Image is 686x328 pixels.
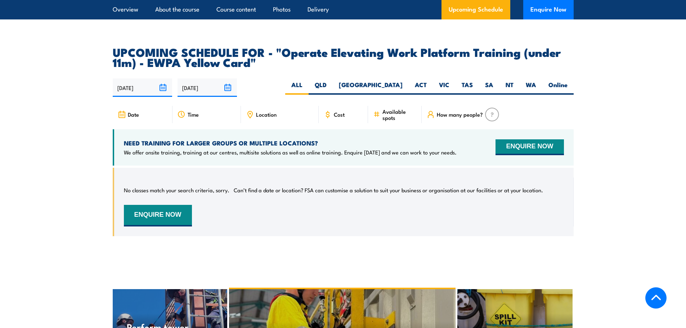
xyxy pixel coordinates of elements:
[499,81,520,95] label: NT
[433,81,456,95] label: VIC
[124,139,457,147] h4: NEED TRAINING FOR LARGER GROUPS OR MULTIPLE LOCATIONS?
[437,111,483,117] span: How many people?
[124,187,229,194] p: No classes match your search criteria, sorry.
[188,111,199,117] span: Time
[178,78,237,97] input: To date
[124,205,192,226] button: ENQUIRE NOW
[382,108,417,121] span: Available spots
[309,81,333,95] label: QLD
[128,111,139,117] span: Date
[520,81,542,95] label: WA
[113,47,574,67] h2: UPCOMING SCHEDULE FOR - "Operate Elevating Work Platform Training (under 11m) - EWPA Yellow Card"
[409,81,433,95] label: ACT
[234,187,543,194] p: Can’t find a date or location? FSA can customise a solution to suit your business or organisation...
[496,139,564,155] button: ENQUIRE NOW
[285,81,309,95] label: ALL
[334,111,345,117] span: Cost
[456,81,479,95] label: TAS
[124,149,457,156] p: We offer onsite training, training at our centres, multisite solutions as well as online training...
[333,81,409,95] label: [GEOGRAPHIC_DATA]
[113,78,172,97] input: From date
[256,111,277,117] span: Location
[479,81,499,95] label: SA
[542,81,574,95] label: Online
